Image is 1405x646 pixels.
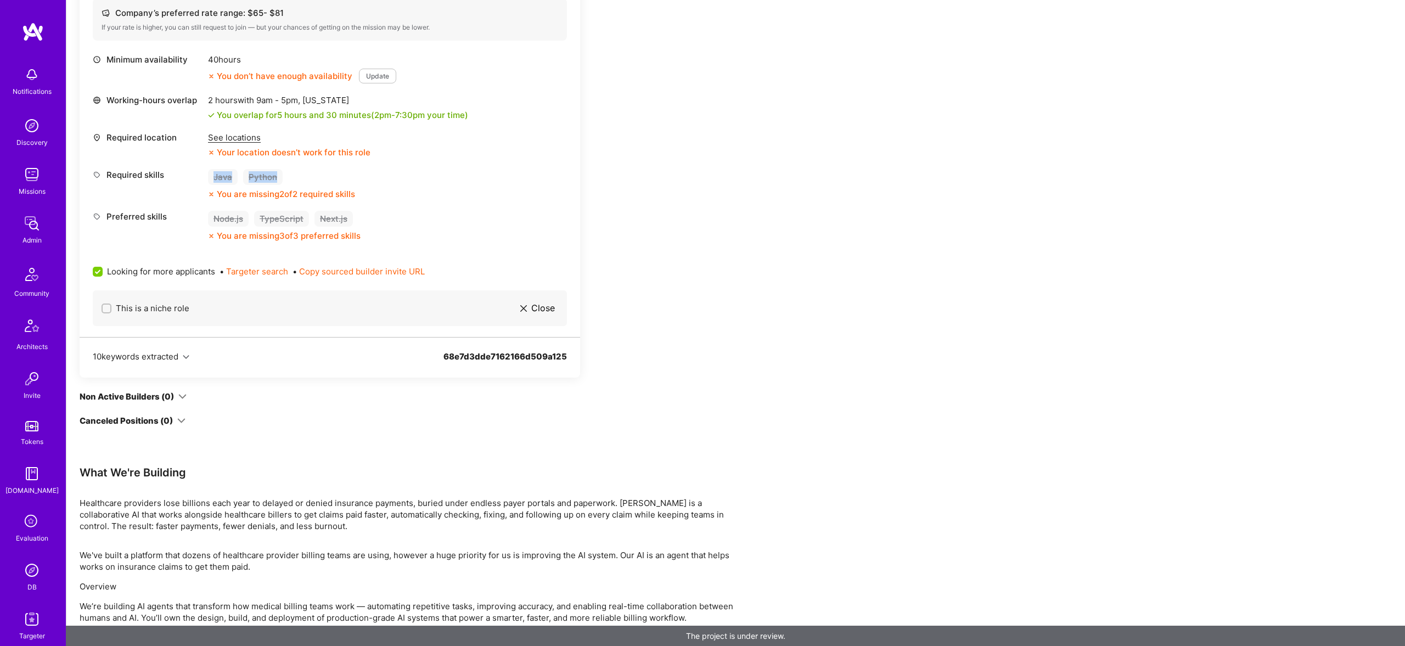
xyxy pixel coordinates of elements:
div: Architects [16,341,48,352]
i: icon CloseOrange [208,191,215,198]
span: 2pm - 7:30pm [374,110,425,120]
div: Node.js [208,211,249,227]
div: Admin [23,234,42,246]
p: We've built a platform that dozens of healthcare provider billing teams are using, however a huge... [80,549,738,572]
div: You overlap for 5 hours and 30 minutes ( your time) [217,109,468,121]
div: Python [243,169,283,185]
div: See locations [208,132,370,143]
i: icon CloseOrange [208,233,215,239]
div: Tokens [21,436,43,447]
div: Working-hours overlap [93,94,203,106]
div: Invite [24,390,41,401]
div: You don’t have enough availability [208,70,352,82]
i: icon Cash [102,9,110,17]
p: Overview [80,581,738,592]
i: icon Close [520,305,527,312]
i: icon SelectionTeam [21,512,42,532]
img: Skill Targeter [21,608,43,630]
img: teamwork [21,164,43,186]
div: Java [208,169,238,185]
div: You are missing 3 of 3 preferred skills [217,230,361,241]
i: icon Chevron [183,354,189,361]
i: icon CloseOrange [208,149,215,156]
div: DB [27,581,37,593]
div: 40 hours [208,54,396,65]
button: Close [517,299,558,317]
div: Canceled Positions (0) [80,415,173,426]
img: guide book [21,463,43,485]
span: Close [531,302,555,314]
div: Non Active Builders (0) [80,391,174,402]
div: Missions [19,186,46,197]
div: Required location [93,132,203,143]
i: icon World [93,96,101,104]
img: Architects [19,314,45,341]
img: Admin Search [21,559,43,581]
div: Community [14,288,49,299]
img: Community [19,261,45,288]
div: If your rate is higher, you can still request to join — but your chances of getting on the missio... [102,23,558,32]
button: Targeter search [226,266,288,277]
div: 68e7d3dde7162166d509a125 [443,351,567,375]
button: Update [359,69,396,83]
i: icon Check [208,112,215,119]
span: Looking for more applicants [107,266,215,277]
img: admin teamwork [21,212,43,234]
div: Notifications [13,86,52,97]
div: TypeScript [254,211,309,227]
div: Discovery [16,137,48,148]
span: • [293,266,425,277]
i: icon Tag [93,171,101,179]
div: Evaluation [16,532,48,544]
i: icon CloseOrange [208,73,215,80]
div: Required skills [93,169,203,181]
div: Company’s preferred rate range: $ 65 - $ 81 [102,7,558,19]
div: Preferred skills [93,211,203,222]
i: icon ArrowDown [177,417,186,425]
div: You are missing 2 of 2 required skills [217,188,355,200]
img: bell [21,64,43,86]
div: [DOMAIN_NAME] [5,485,59,496]
i: icon ArrowDown [178,392,187,401]
button: 10keywords extracted [93,351,189,362]
div: 2 hours with [US_STATE] [208,94,468,106]
img: discovery [21,115,43,137]
p: Healthcare providers lose billions each year to delayed or denied insurance payments, buried unde... [80,497,738,532]
div: Your location doesn’t work for this role [208,147,370,158]
p: We’re building AI agents that transform how medical billing teams work — automating repetitive ta... [80,600,738,623]
div: What We're Building [80,465,738,480]
div: Next.js [314,211,353,227]
img: tokens [25,421,38,431]
div: Minimum availability [93,54,203,65]
span: This is a niche role [116,302,189,314]
span: • [220,266,288,277]
i: icon Location [93,133,101,142]
div: Targeter [19,630,45,642]
img: Invite [21,368,43,390]
button: Copy sourced builder invite URL [299,266,425,277]
span: 9am - 5pm , [254,95,302,105]
i: icon Clock [93,55,101,64]
img: logo [22,22,44,42]
div: The project is under review. [66,626,1405,646]
i: icon Tag [93,212,101,221]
